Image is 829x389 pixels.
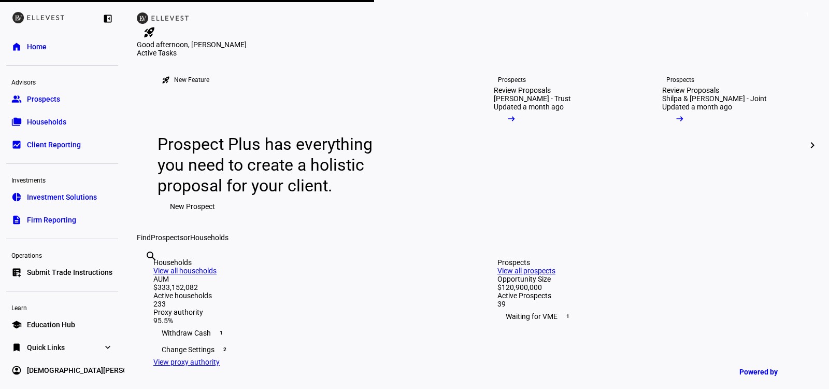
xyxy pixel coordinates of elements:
span: Home [27,41,47,52]
mat-icon: rocket_launch [143,26,155,38]
span: Firm Reporting [27,215,76,225]
eth-mat-symbol: description [11,215,22,225]
mat-icon: rocket_launch [162,76,170,84]
eth-mat-symbol: folder_copy [11,117,22,127]
a: ProspectsReview ProposalsShilpa & [PERSON_NAME] - JointUpdated a month ago [646,57,806,233]
button: New Prospect [158,196,227,217]
a: View all prospects [497,267,555,275]
eth-mat-symbol: bookmark [11,342,22,353]
div: Active households [153,291,456,300]
span: Prospects [151,233,183,242]
div: Proxy authority [153,308,456,316]
div: Find or [137,233,817,242]
span: 1 [803,10,811,19]
div: 233 [153,300,456,308]
eth-mat-symbol: expand_more [103,342,113,353]
div: [PERSON_NAME] - Trust [494,94,571,103]
div: Shilpa & [PERSON_NAME] - Joint [662,94,767,103]
eth-mat-symbol: list_alt_add [11,267,22,277]
div: Waiting for VME [497,308,800,325]
span: Education Hub [27,319,75,330]
a: Powered by [734,362,813,381]
a: folder_copyHouseholds [6,112,118,132]
div: Advisors [6,74,118,89]
span: Households [27,117,66,127]
a: descriptionFirm Reporting [6,210,118,230]
div: Investments [6,172,118,187]
a: View all households [153,267,217,275]
div: Prospects [497,258,800,267]
span: 1 [217,329,225,337]
eth-mat-symbol: school [11,319,22,330]
mat-icon: arrow_right_alt [506,114,517,124]
a: groupProspects [6,89,118,109]
mat-icon: chevron_right [806,139,819,151]
span: New Prospect [170,196,215,217]
div: Good afternoon, [PERSON_NAME] [137,40,817,49]
span: [DEMOGRAPHIC_DATA][PERSON_NAME] [27,365,159,376]
a: homeHome [6,36,118,57]
div: 95.5% [153,316,456,325]
div: Review Proposals [662,86,719,94]
div: Updated a month ago [494,103,564,111]
div: Households [153,258,456,267]
div: Prospects [498,76,526,84]
div: Prospects [666,76,694,84]
div: $333,152,082 [153,283,456,291]
span: Households [190,233,228,242]
a: View proxy authority [153,358,220,366]
span: Quick Links [27,342,65,353]
eth-mat-symbol: account_circle [11,365,22,376]
div: Active Prospects [497,291,800,300]
eth-mat-symbol: group [11,94,22,104]
div: Active Tasks [137,49,817,57]
div: 39 [497,300,800,308]
div: Withdraw Cash [153,325,456,341]
span: 1 [564,312,572,321]
div: $120,900,000 [497,283,800,291]
div: Change Settings [153,341,456,358]
eth-mat-symbol: pie_chart [11,192,22,202]
eth-mat-symbol: left_panel_close [103,13,113,24]
div: Operations [6,247,118,262]
eth-mat-symbol: home [11,41,22,52]
mat-icon: search [145,250,158,262]
eth-mat-symbol: bid_landscape [11,140,22,150]
a: pie_chartInvestment Solutions [6,187,118,207]
div: Learn [6,300,118,314]
span: Investment Solutions [27,192,97,202]
div: Updated a month ago [662,103,732,111]
span: Prospects [27,94,60,104]
span: Submit Trade Instructions [27,267,112,277]
div: Review Proposals [494,86,551,94]
div: AUM [153,275,456,283]
input: Enter name of prospect or household [145,264,147,276]
a: ProspectsReview Proposals[PERSON_NAME] - TrustUpdated a month ago [477,57,637,233]
a: bid_landscapeClient Reporting [6,134,118,155]
div: New Feature [174,76,209,84]
span: 2 [221,345,229,354]
mat-icon: arrow_right_alt [675,114,685,124]
div: Prospect Plus has everything you need to create a holistic proposal for your client. [158,134,393,196]
span: Client Reporting [27,140,81,150]
div: Opportunity Size [497,275,800,283]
